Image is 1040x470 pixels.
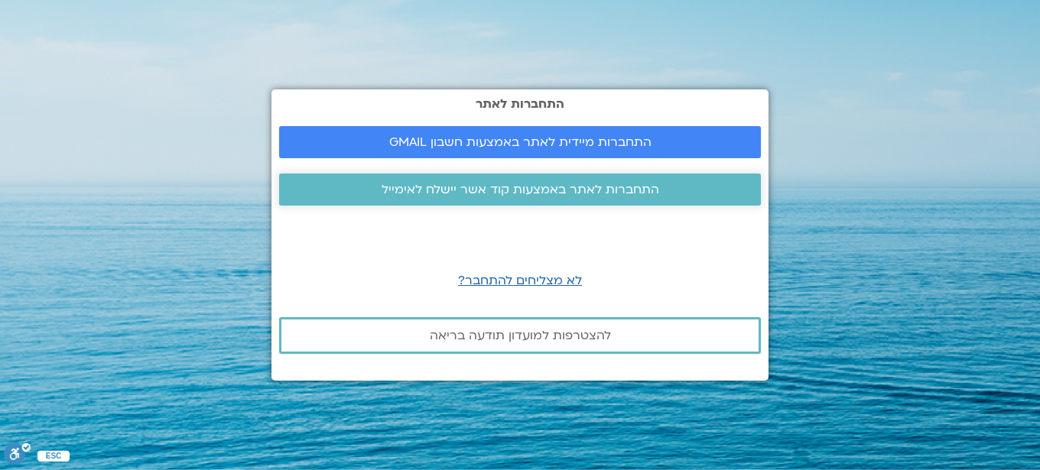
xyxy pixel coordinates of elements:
[458,272,582,289] a: לא מצליחים להתחבר?
[279,317,761,354] a: להצטרפות למועדון תודעה בריאה
[382,183,659,196] span: התחברות לאתר באמצעות קוד אשר יישלח לאימייל
[279,173,761,206] a: התחברות לאתר באמצעות קוד אשר יישלח לאימייל
[279,126,761,158] a: התחברות מיידית לאתר באמצעות חשבון GMAIL
[389,135,652,149] span: התחברות מיידית לאתר באמצעות חשבון GMAIL
[279,97,761,111] h2: התחברות לאתר
[430,329,611,342] span: להצטרפות למועדון תודעה בריאה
